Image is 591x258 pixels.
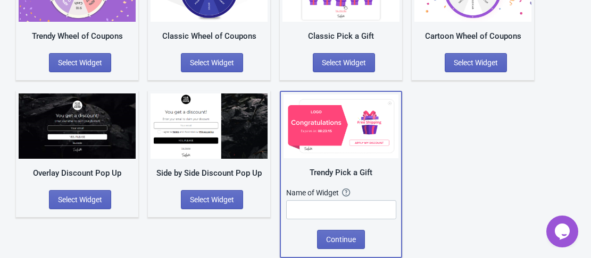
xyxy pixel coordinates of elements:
span: Select Widget [58,58,102,67]
div: Classic Wheel of Coupons [151,30,268,42]
button: Select Widget [181,190,243,209]
button: Select Widget [445,53,507,72]
div: Side by Side Discount Pop Up [151,167,268,179]
div: Name of Widget [286,187,342,198]
button: Select Widget [49,53,111,72]
div: Classic Pick a Gift [282,30,399,42]
iframe: chat widget [546,216,580,247]
button: Select Widget [49,190,111,209]
img: regular_popup.jpg [151,93,268,159]
span: Select Widget [58,195,102,204]
span: Select Widget [190,58,234,67]
button: Select Widget [313,53,375,72]
span: Select Widget [454,58,498,67]
img: full_screen_popup.jpg [19,93,136,159]
span: Select Widget [322,58,366,67]
button: Continue [317,230,365,249]
div: Trendy Pick a Gift [284,167,398,179]
div: Trendy Wheel of Coupons [19,30,136,42]
div: Overlay Discount Pop Up [19,167,136,179]
div: Cartoon Wheel of Coupons [414,30,531,42]
button: Select Widget [181,53,243,72]
img: gift_game_v2.jpg [284,94,398,158]
span: Select Widget [190,195,234,204]
span: Continue [326,235,356,244]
